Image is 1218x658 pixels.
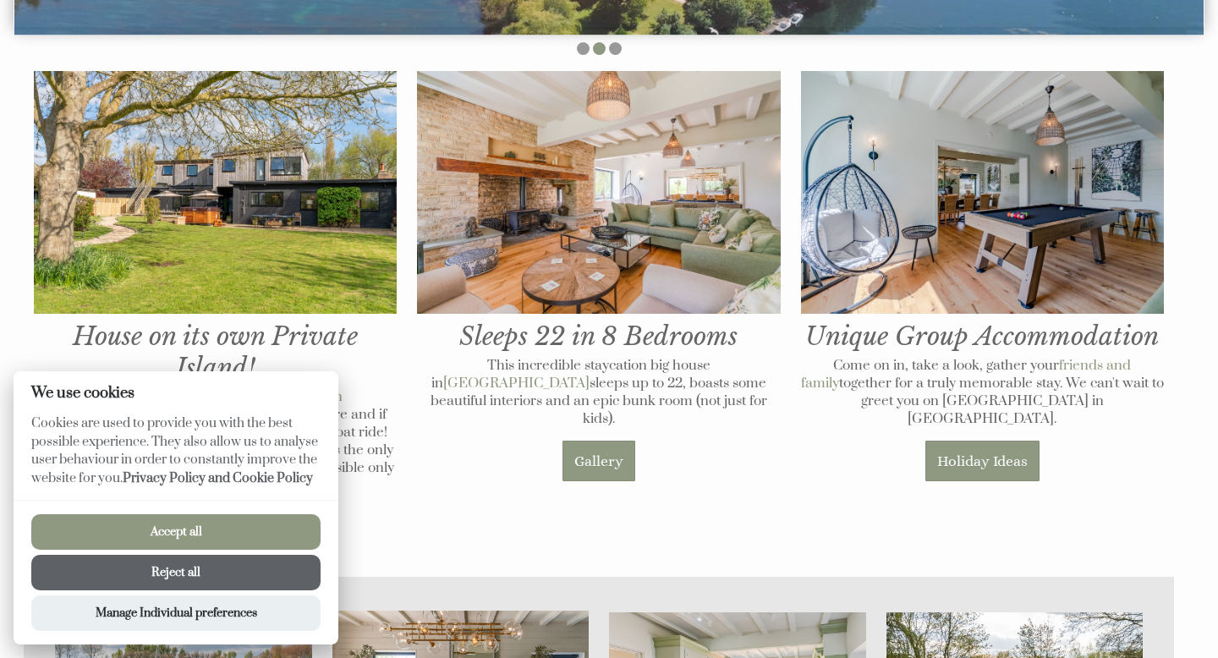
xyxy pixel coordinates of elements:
a: Gallery [562,441,635,481]
a: Privacy Policy and Cookie Policy [123,470,313,486]
h1: Sleeps 22 in 8 Bedrooms [417,71,780,351]
p: Come on in, take a look, gather your together for a truly memorable stay. We can't wait to greet ... [801,357,1164,428]
a: [GEOGRAPHIC_DATA] [443,375,590,392]
a: friends and family [801,357,1132,392]
h1: House on its own Private Island! [34,71,397,382]
p: This incredible staycation big house in sleeps up to 22, boasts some beautiful interiors and an e... [417,357,780,428]
h1: Unique Group Accommodation [801,71,1164,351]
img: Living room at The Island in Oxfordshire [417,71,780,313]
img: The Island in Oxfordshire [34,71,397,313]
img: Games room at The Island in Oxfordshire [801,71,1164,313]
a: Holiday Ideas [925,441,1040,481]
button: Reject all [31,555,321,590]
button: Accept all [31,514,321,550]
p: Cookies are used to provide you with the best possible experience. They also allow us to analyse ... [14,414,338,500]
button: Manage Individual preferences [31,595,321,631]
h2: We use cookies [14,385,338,401]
